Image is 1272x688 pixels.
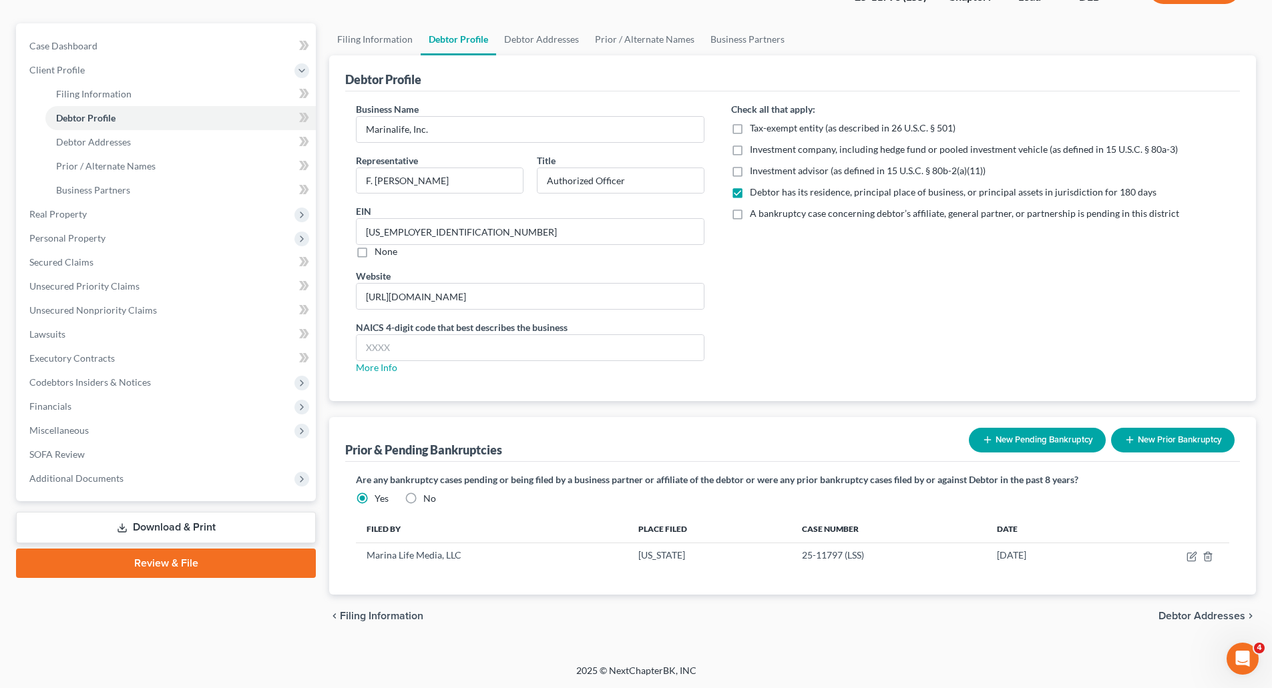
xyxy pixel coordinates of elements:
button: Help [178,416,267,470]
input: -- [357,284,704,309]
th: Filed By [356,516,627,543]
img: Profile image for James [182,21,208,48]
a: Business Partners [45,178,316,202]
div: 2025 © NextChapterBK, INC [256,664,1017,688]
span: Tax-exempt entity (as described in 26 U.S.C. § 501) [750,122,956,133]
input: Enter title... [538,168,704,194]
label: EIN [356,204,371,218]
label: Are any bankruptcy cases pending or being filed by a business partner or affiliate of the debtor ... [356,472,1229,486]
label: None [375,245,397,258]
input: Enter name... [357,117,704,142]
a: SOFA Review [19,442,316,466]
th: Case Number [791,516,986,543]
a: Debtor Profile [421,23,496,55]
label: No [423,492,436,505]
button: Debtor Addresses chevron_right [1158,611,1256,621]
a: Lawsuits [19,322,316,346]
a: Filing Information [45,82,316,106]
span: Unsecured Priority Claims [29,280,140,292]
input: Enter representative... [357,168,523,194]
span: Home [29,450,59,459]
img: logo [27,30,104,42]
a: Executory Contracts [19,346,316,370]
td: [US_STATE] [628,543,791,568]
div: Statement of Financial Affairs - Payments Made in the Last 90 days [27,258,224,286]
span: Financials [29,400,71,412]
a: Prior / Alternate Names [587,23,702,55]
a: Debtor Addresses [45,130,316,154]
div: Statement of Financial Affairs - Payments Made in the Last 90 days [19,252,248,291]
a: Review & File [16,549,316,578]
i: chevron_left [329,611,340,621]
button: Search for help [19,220,248,247]
label: Title [537,153,556,167]
th: Date [986,516,1104,543]
span: Help [212,450,233,459]
a: Secured Claims [19,250,316,274]
div: Close [230,21,254,45]
div: Attorney's Disclosure of Compensation [27,296,224,310]
div: Statement of Financial Affairs - Property Repossessed, Foreclosed, Garnished, Attached, Seized, o... [27,346,224,388]
a: Debtor Addresses [496,23,587,55]
div: Send us a messageWe typically reply in a few hours [13,157,254,208]
button: New Pending Bankruptcy [969,428,1106,452]
div: Amendments [19,316,248,340]
button: New Prior Bankruptcy [1111,428,1235,452]
span: 4 [1254,643,1265,653]
span: Codebtors Insiders & Notices [29,376,151,388]
span: Prior / Alternate Names [56,160,156,171]
span: Filing Information [340,611,423,621]
a: Download & Print [16,512,316,543]
span: Unsecured Nonpriority Claims [29,304,157,316]
a: Business Partners [702,23,793,55]
span: Messages [111,450,157,459]
th: Place Filed [628,516,791,543]
div: Prior & Pending Bankruptcies [345,442,502,458]
span: Client Profile [29,64,85,75]
label: Business Name [356,102,419,116]
a: More Info [356,362,397,373]
span: Investment company, including hedge fund or pooled investment vehicle (as defined in 15 U.S.C. § ... [750,143,1178,155]
span: Personal Property [29,232,105,244]
span: Executory Contracts [29,352,115,364]
span: A bankruptcy case concerning debtor’s affiliate, general partner, or partnership is pending in th... [750,208,1179,219]
img: Profile image for Emma [131,21,158,48]
div: Statement of Financial Affairs - Property Repossessed, Foreclosed, Garnished, Attached, Seized, o... [19,340,248,393]
span: Real Property [29,208,87,220]
span: Secured Claims [29,256,93,268]
td: 25-11797 (LSS) [791,543,986,568]
span: Miscellaneous [29,424,89,436]
div: Debtor Profile [345,71,421,87]
span: Case Dashboard [29,40,97,51]
span: Debtor Profile [56,112,116,123]
img: Profile image for Lindsey [156,21,183,48]
button: Messages [89,416,178,470]
label: Yes [375,492,389,505]
td: [DATE] [986,543,1104,568]
div: Attorney's Disclosure of Compensation [19,291,248,316]
label: Representative [356,153,418,167]
span: Search for help [27,227,108,241]
a: Prior / Alternate Names [45,154,316,178]
span: Additional Documents [29,472,124,484]
td: Marina Life Media, LLC [356,543,627,568]
span: Business Partners [56,184,130,196]
a: Unsecured Nonpriority Claims [19,298,316,322]
span: SOFA Review [29,448,85,460]
label: NAICS 4-digit code that best describes the business [356,320,568,334]
div: Amendments [27,321,224,335]
a: Case Dashboard [19,34,316,58]
span: Debtor Addresses [56,136,131,147]
a: Unsecured Priority Claims [19,274,316,298]
span: Debtor Addresses [1158,611,1245,621]
button: chevron_left Filing Information [329,611,423,621]
i: chevron_right [1245,611,1256,621]
div: We typically reply in a few hours [27,182,223,196]
span: Filing Information [56,88,132,99]
a: Filing Information [329,23,421,55]
span: Lawsuits [29,328,65,340]
label: Website [356,269,391,283]
span: Debtor has its residence, principal place of business, or principal assets in jurisdiction for 18... [750,186,1156,198]
p: Hi there! [27,95,240,117]
div: Send us a message [27,168,223,182]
